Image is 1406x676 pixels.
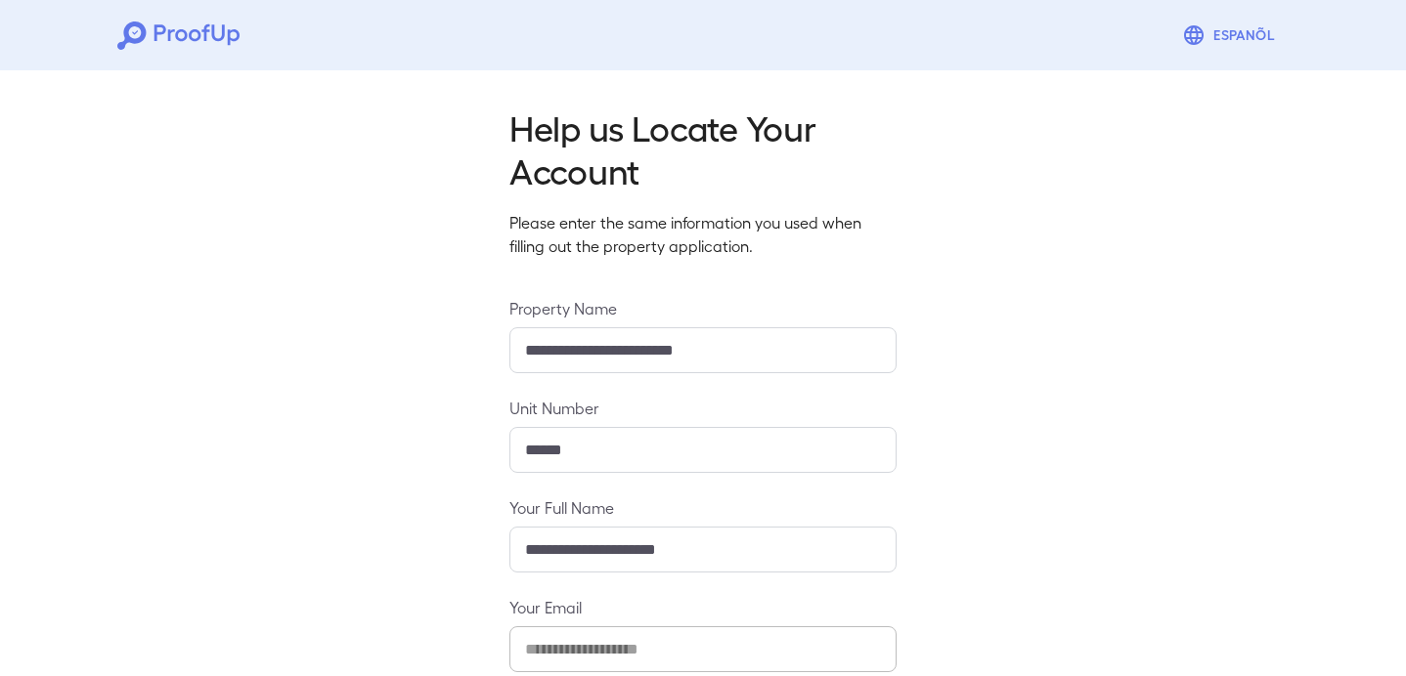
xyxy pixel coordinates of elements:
button: Espanõl [1174,16,1289,55]
h2: Help us Locate Your Account [509,106,897,191]
p: Please enter the same information you used when filling out the property application. [509,211,897,258]
label: Your Email [509,596,897,618]
label: Unit Number [509,397,897,419]
label: Your Full Name [509,496,897,519]
label: Property Name [509,297,897,319]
